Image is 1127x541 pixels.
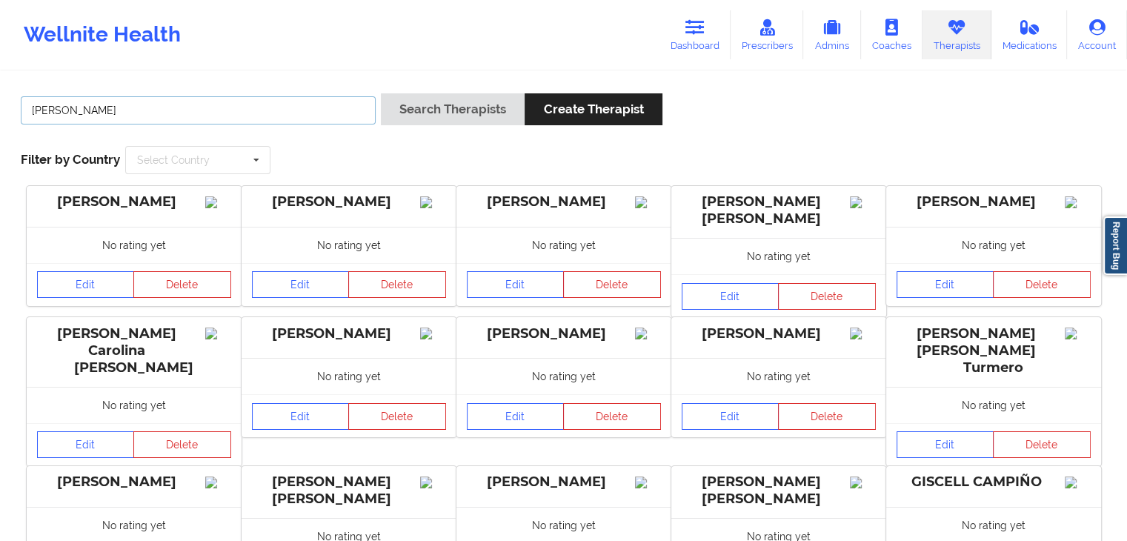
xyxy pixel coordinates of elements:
div: Select Country [137,155,210,165]
a: Admins [803,10,861,59]
div: [PERSON_NAME] [37,474,231,491]
button: Delete [993,431,1091,458]
button: Create Therapist [525,93,662,125]
div: No rating yet [242,227,456,263]
a: Coaches [861,10,922,59]
div: [PERSON_NAME] [467,474,661,491]
a: Edit [897,271,994,298]
img: Image%2Fplaceholer-image.png [635,196,661,208]
button: Delete [563,271,661,298]
div: [PERSON_NAME] [37,193,231,210]
img: Image%2Fplaceholer-image.png [1065,328,1091,339]
a: Edit [467,271,565,298]
img: Image%2Fplaceholer-image.png [635,477,661,488]
div: [PERSON_NAME] Carolina [PERSON_NAME] [37,325,231,376]
img: Image%2Fplaceholer-image.png [205,328,231,339]
div: No rating yet [671,358,886,394]
img: Image%2Fplaceholer-image.png [420,328,446,339]
button: Delete [348,403,446,430]
a: Account [1067,10,1127,59]
img: Image%2Fplaceholer-image.png [635,328,661,339]
img: Image%2Fplaceholer-image.png [850,477,876,488]
div: [PERSON_NAME] [PERSON_NAME] [682,474,876,508]
a: Edit [37,431,135,458]
div: [PERSON_NAME] [PERSON_NAME] [682,193,876,228]
a: Edit [37,271,135,298]
div: No rating yet [886,387,1101,423]
a: Prescribers [731,10,804,59]
div: No rating yet [27,227,242,263]
div: No rating yet [671,238,886,274]
button: Delete [563,403,661,430]
button: Delete [133,431,231,458]
a: Edit [467,403,565,430]
div: [PERSON_NAME] [897,193,1091,210]
div: No rating yet [242,358,456,394]
div: [PERSON_NAME] [252,193,446,210]
div: No rating yet [456,227,671,263]
div: [PERSON_NAME] [PERSON_NAME] [252,474,446,508]
button: Delete [778,403,876,430]
div: No rating yet [27,387,242,423]
img: Image%2Fplaceholer-image.png [420,196,446,208]
a: Edit [682,403,779,430]
div: [PERSON_NAME] [467,193,661,210]
a: Edit [252,403,350,430]
div: GISCELL CAMPIÑO [897,474,1091,491]
button: Delete [133,271,231,298]
button: Delete [778,283,876,310]
img: Image%2Fplaceholer-image.png [205,477,231,488]
img: Image%2Fplaceholer-image.png [1065,196,1091,208]
button: Delete [348,271,446,298]
a: Dashboard [659,10,731,59]
a: Report Bug [1103,216,1127,275]
div: [PERSON_NAME] [PERSON_NAME] Turmero [897,325,1091,376]
a: Therapists [922,10,991,59]
button: Delete [993,271,1091,298]
div: [PERSON_NAME] [252,325,446,342]
a: Edit [682,283,779,310]
span: Filter by Country [21,152,120,167]
div: No rating yet [456,358,671,394]
div: [PERSON_NAME] [682,325,876,342]
input: Search Keywords [21,96,376,125]
a: Medications [991,10,1068,59]
a: Edit [897,431,994,458]
img: Image%2Fplaceholer-image.png [205,196,231,208]
img: Image%2Fplaceholer-image.png [850,328,876,339]
div: [PERSON_NAME] [467,325,661,342]
img: Image%2Fplaceholer-image.png [1065,477,1091,488]
a: Edit [252,271,350,298]
div: No rating yet [886,227,1101,263]
img: Image%2Fplaceholer-image.png [850,196,876,208]
img: Image%2Fplaceholer-image.png [420,477,446,488]
button: Search Therapists [381,93,525,125]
